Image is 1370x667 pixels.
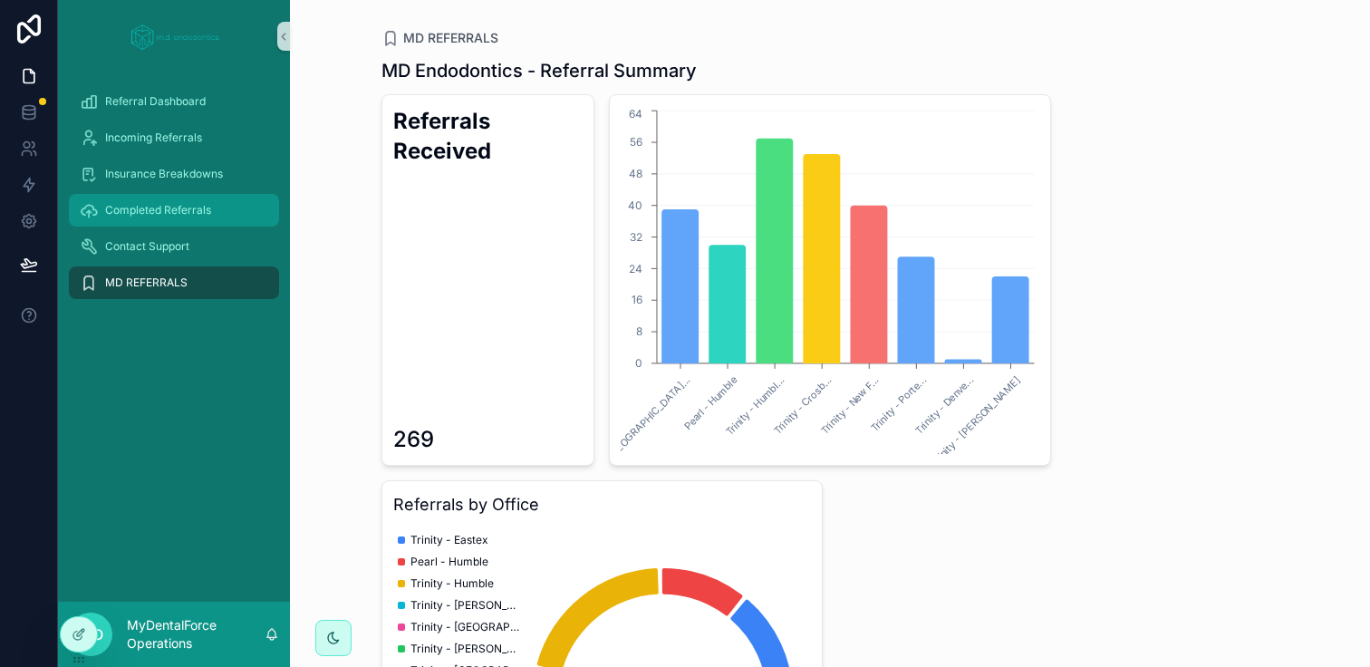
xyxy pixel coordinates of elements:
div: chart [621,106,1039,454]
span: Trinity - Eastex [410,533,488,547]
tspan: 16 [632,293,642,306]
text: Trinity - Porte... [869,373,929,433]
text: Trinity - Humbl... [723,373,787,438]
h2: Referrals Received [393,106,584,166]
tspan: 8 [636,324,642,338]
span: MD REFERRALS [105,275,188,290]
tspan: 0 [635,356,642,370]
tspan: 64 [629,107,642,121]
text: Trinity - [PERSON_NAME] [929,373,1023,468]
span: Insurance Breakdowns [105,167,223,181]
span: Incoming Referrals [105,130,202,145]
p: MyDentalForce Operations [127,616,265,652]
div: 269 [393,425,434,454]
span: Trinity - [GEOGRAPHIC_DATA] [410,620,519,634]
span: Referral Dashboard [105,94,206,109]
tspan: 32 [630,230,642,244]
a: Insurance Breakdowns [69,158,279,190]
a: Referral Dashboard [69,85,279,118]
a: Contact Support [69,230,279,263]
span: MD REFERRALS [403,29,498,47]
text: Trinity - New F... [819,373,882,436]
tspan: 40 [628,198,642,212]
div: scrollable content [58,72,290,323]
span: Completed Referrals [105,203,211,217]
img: App logo [125,22,223,51]
text: Trinity - Denve... [913,373,976,436]
a: MD REFERRALS [69,266,279,299]
text: Trinity - [GEOGRAPHIC_DATA]... [577,373,692,488]
span: Trinity - Humble [410,576,494,591]
tspan: 56 [630,135,642,149]
a: Completed Referrals [69,194,279,227]
span: Pearl - Humble [410,555,488,569]
h3: Referrals by Office [393,492,812,517]
span: Trinity - [PERSON_NAME] [410,642,519,656]
a: Incoming Referrals [69,121,279,154]
span: Trinity - [PERSON_NAME] [410,598,519,613]
a: MD REFERRALS [381,29,498,47]
tspan: 24 [629,262,642,275]
h1: MD Endodontics - Referral Summary [381,58,697,83]
tspan: 48 [629,167,642,180]
span: Contact Support [105,239,189,254]
text: Pearl - Humble [681,373,739,431]
text: Trinity - Crosb... [772,373,835,436]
